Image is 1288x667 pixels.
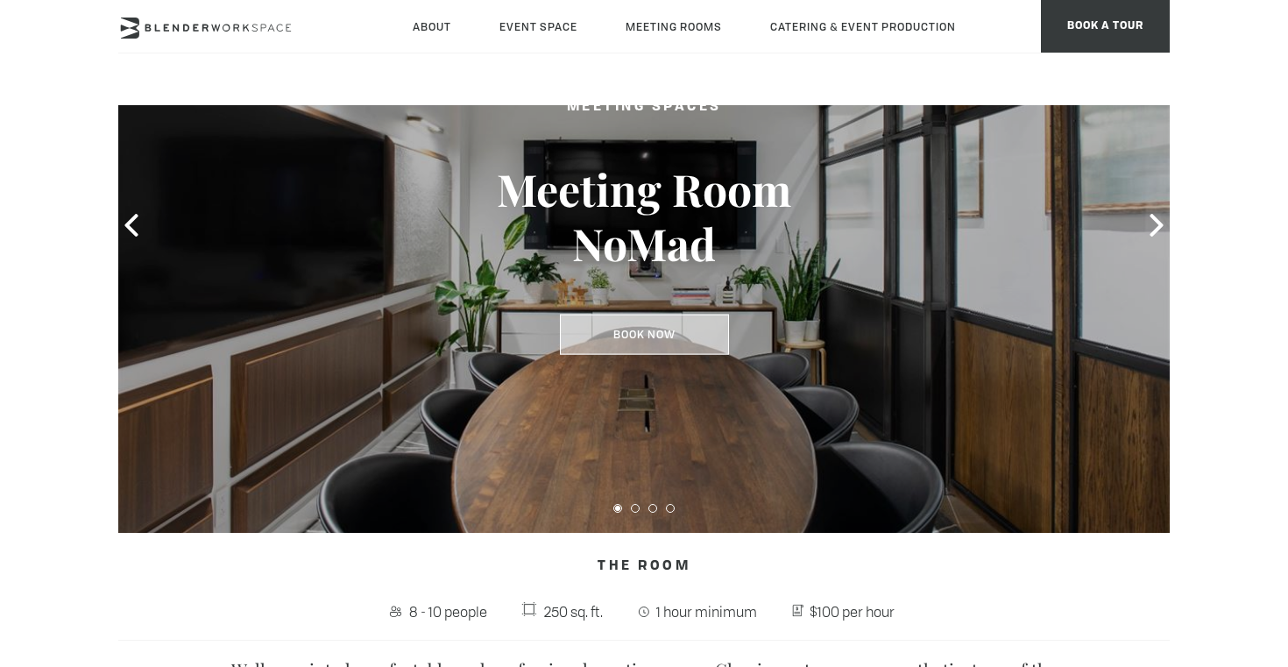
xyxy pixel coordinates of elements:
[652,598,761,626] span: 1 hour minimum
[806,598,900,626] span: $100 per hour
[118,550,1170,584] h4: The Room
[442,96,846,118] h2: Meeting Spaces
[405,598,492,626] span: 8 - 10 people
[540,598,607,626] span: 250 sq. ft.
[560,315,729,355] a: Book Now
[442,162,846,271] h3: Meeting Room NoMad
